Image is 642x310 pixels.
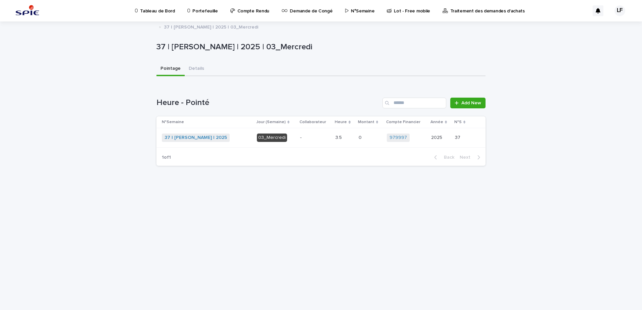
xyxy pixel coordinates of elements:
[256,118,286,126] p: Jour (Semaine)
[300,135,330,141] p: -
[300,118,326,126] p: Collaborateur
[429,154,457,160] button: Back
[430,118,443,126] p: Année
[156,98,380,108] h1: Heure - Pointé
[386,118,420,126] p: Compte Financier
[382,98,446,108] input: Search
[460,155,474,160] span: Next
[162,118,184,126] p: N°Semaine
[389,135,407,141] a: 979997
[359,134,363,141] p: 0
[614,5,625,16] div: LF
[461,101,481,105] span: Add New
[185,62,208,76] button: Details
[431,134,444,141] p: 2025
[455,134,462,141] p: 37
[156,149,176,166] p: 1 of 1
[335,134,343,141] p: 3.5
[164,23,258,30] p: 37 | [PERSON_NAME] | 2025 | 03_Mercredi
[257,134,287,142] div: 03_Mercredi
[457,154,486,160] button: Next
[156,128,486,148] tr: 37 | [PERSON_NAME] | 2025 03_Mercredi-3.53.5 00 979997 20252025 3737
[13,4,41,17] img: svstPd6MQfCT1uX1QGkG
[440,155,454,160] span: Back
[358,118,374,126] p: Montant
[454,118,462,126] p: N°S
[156,62,185,76] button: Pointage
[165,135,227,141] a: 37 | [PERSON_NAME] | 2025
[450,98,486,108] a: Add New
[156,42,483,52] p: 37 | [PERSON_NAME] | 2025 | 03_Mercredi
[335,118,347,126] p: Heure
